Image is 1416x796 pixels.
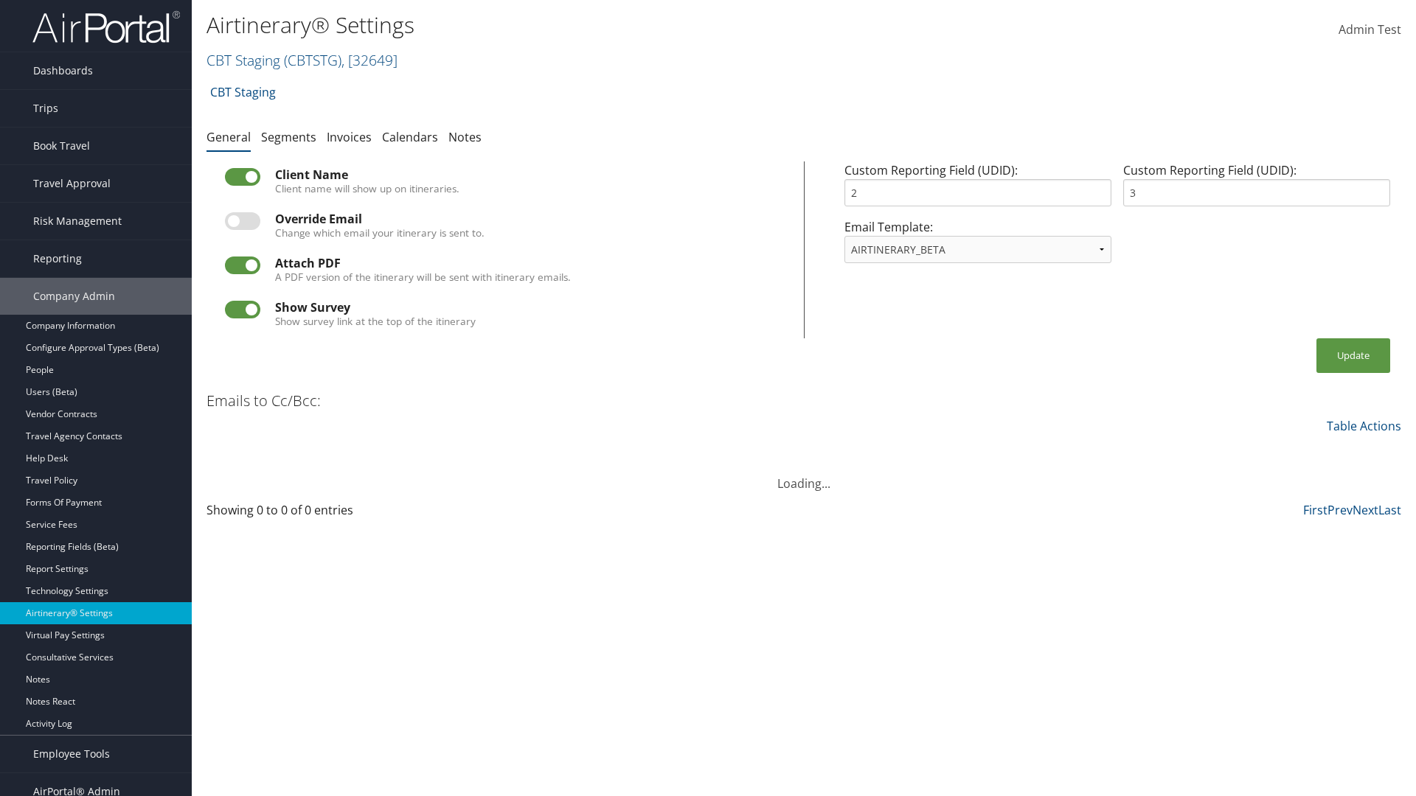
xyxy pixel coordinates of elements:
span: Book Travel [33,128,90,164]
span: Reporting [33,240,82,277]
span: Risk Management [33,203,122,240]
img: airportal-logo.png [32,10,180,44]
h3: Emails to Cc/Bcc: [206,391,321,411]
a: Calendars [382,129,438,145]
button: Update [1316,338,1390,373]
div: Email Template: [839,218,1117,275]
div: Custom Reporting Field (UDID): [839,161,1117,218]
a: Table Actions [1327,418,1401,434]
a: Admin Test [1339,7,1401,53]
label: Change which email your itinerary is sent to. [275,226,485,240]
a: Prev [1327,502,1353,518]
span: Company Admin [33,278,115,315]
a: Segments [261,129,316,145]
a: CBT Staging [206,50,398,70]
div: Loading... [206,457,1401,492]
span: Trips [33,90,58,127]
h1: Airtinerary® Settings [206,10,1003,41]
div: Show Survey [275,301,785,314]
a: Last [1378,502,1401,518]
span: Travel Approval [33,165,111,202]
span: ( CBTSTG ) [284,50,341,70]
span: , [ 32649 ] [341,50,398,70]
div: Attach PDF [275,256,785,270]
div: Client Name [275,168,785,181]
a: General [206,129,251,145]
a: First [1303,502,1327,518]
span: Dashboards [33,52,93,89]
label: Client name will show up on itineraries. [275,181,459,196]
span: Employee Tools [33,736,110,772]
a: Notes [448,129,482,145]
div: Custom Reporting Field (UDID): [1117,161,1396,218]
div: Override Email [275,212,785,226]
a: Next [1353,502,1378,518]
a: CBT Staging [210,77,276,107]
label: A PDF version of the itinerary will be sent with itinerary emails. [275,270,571,284]
label: Show survey link at the top of the itinerary [275,314,476,329]
a: Invoices [327,129,372,145]
span: Admin Test [1339,21,1401,38]
div: Showing 0 to 0 of 0 entries [206,501,496,526]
